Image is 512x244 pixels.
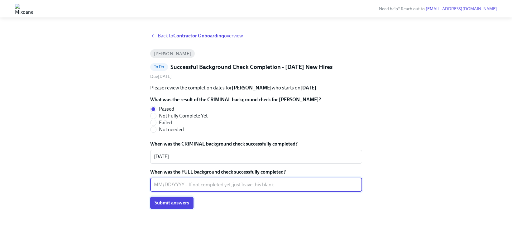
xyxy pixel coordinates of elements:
[300,85,316,91] strong: [DATE]
[379,6,497,12] span: Need help? Reach out to
[173,33,224,39] strong: Contractor Onboarding
[426,6,497,12] a: [EMAIL_ADDRESS][DOMAIN_NAME]
[159,126,184,133] span: Not needed
[150,84,362,91] p: Please review the completion dates for who starts on .
[150,51,195,56] span: [PERSON_NAME]
[150,169,362,175] label: When was the FULL background check successfully completed?
[232,85,272,91] strong: [PERSON_NAME]
[150,74,172,79] span: Sunday, October 5th 2025, 9:00 am
[154,153,358,160] textarea: [DATE]
[150,32,362,39] a: Back toContractor Onboardingoverview
[150,96,321,103] label: What was the result of the CRIMINAL background check for [PERSON_NAME]?
[158,32,243,39] span: Back to overview
[159,112,208,119] span: Not Fully Complete Yet
[150,197,194,209] button: Submit answers
[159,106,174,112] span: Passed
[170,63,333,71] h5: Successful Background Check Completion - [DATE] New Hires
[150,65,168,69] span: To Do
[150,141,362,147] label: When was the CRIMINAL background check successfully completed?
[155,200,189,206] span: Submit answers
[15,4,35,14] img: Mixpanel
[159,119,172,126] span: Failed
